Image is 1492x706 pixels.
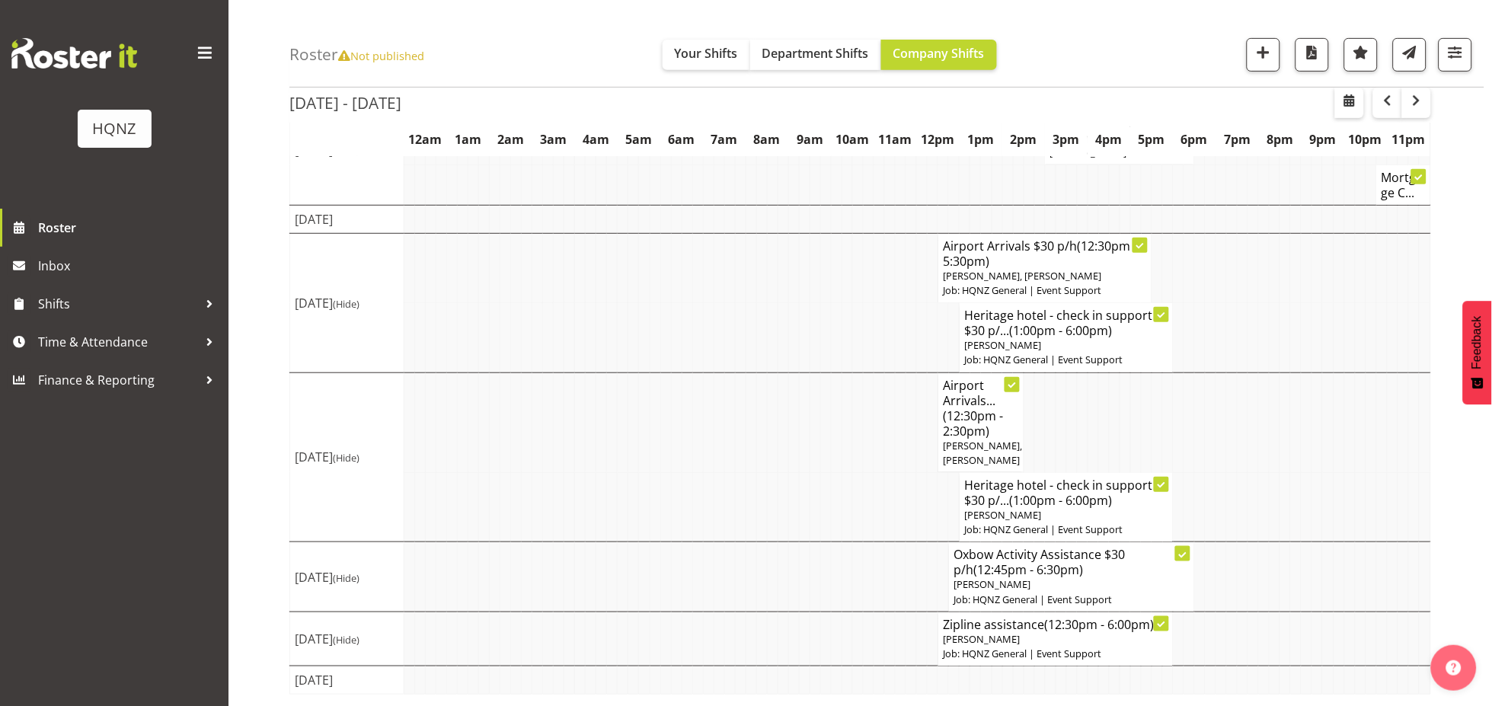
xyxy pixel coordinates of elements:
[663,40,750,70] button: Your Shifts
[38,369,198,391] span: Finance & Reporting
[964,308,1168,338] h4: Heritage hotel - check in support $30 p/...
[290,372,404,542] td: [DATE]
[874,122,917,157] th: 11am
[1009,492,1112,509] span: (1:00pm - 6:00pm)
[893,45,985,62] span: Company Shifts
[954,547,1190,577] h4: Oxbow Activity Assistance $30 p/h
[1302,122,1344,157] th: 9pm
[333,451,359,465] span: (Hide)
[575,122,618,157] th: 4am
[1387,122,1430,157] th: 11pm
[943,238,1147,269] h4: Airport Arrivals $30 p/h
[1009,322,1112,339] span: (1:00pm - 6:00pm)
[618,122,660,157] th: 5am
[1393,38,1427,72] button: Send a list of all shifts for the selected filtered period to all rostered employees.
[964,478,1168,508] h4: Heritage hotel - check in support $30 p/...
[1344,38,1378,72] button: Highlight an important date within the roster.
[1335,88,1364,118] button: Select a specific date within the roster.
[338,48,424,63] span: Not published
[943,238,1137,270] span: (12:30pm - 5:30pm)
[290,205,404,233] td: [DATE]
[333,297,359,311] span: (Hide)
[943,632,1020,646] span: [PERSON_NAME]
[964,338,1041,352] span: [PERSON_NAME]
[38,216,221,239] span: Roster
[943,269,1101,283] span: [PERSON_NAME], [PERSON_NAME]
[746,122,788,157] th: 8am
[1296,38,1329,72] button: Download a PDF of the roster according to the set date range.
[954,577,1030,591] span: [PERSON_NAME]
[1382,170,1426,200] h4: Mortgage C...
[881,40,997,70] button: Company Shifts
[290,612,404,666] td: [DATE]
[1463,301,1492,404] button: Feedback - Show survey
[1044,616,1154,633] span: (12:30pm - 6:00pm)
[11,38,137,69] img: Rosterit website logo
[1259,122,1302,157] th: 8pm
[333,571,359,585] span: (Hide)
[960,122,1002,157] th: 1pm
[1174,122,1216,157] th: 6pm
[973,561,1083,578] span: (12:45pm - 6:30pm)
[943,647,1168,661] p: Job: HQNZ General | Event Support
[750,40,881,70] button: Department Shifts
[762,45,869,62] span: Department Shifts
[964,522,1168,537] p: Job: HQNZ General | Event Support
[1088,122,1130,157] th: 4pm
[917,122,960,157] th: 12pm
[404,122,446,157] th: 12am
[1247,38,1280,72] button: Add a new shift
[943,283,1147,298] p: Job: HQNZ General | Event Support
[289,93,401,113] h2: [DATE] - [DATE]
[290,233,404,372] td: [DATE]
[832,122,874,157] th: 10am
[943,378,1018,439] h4: Airport Arrivals...
[943,439,1022,467] span: [PERSON_NAME], [PERSON_NAME]
[788,122,831,157] th: 9am
[290,542,404,612] td: [DATE]
[943,617,1168,632] h4: Zipline assistance
[964,353,1168,367] p: Job: HQNZ General | Event Support
[333,144,359,158] span: (Hide)
[1216,122,1259,157] th: 7pm
[1471,316,1484,369] span: Feedback
[490,122,532,157] th: 2am
[289,46,424,63] h4: Roster
[1130,122,1173,157] th: 5pm
[93,117,136,140] div: HQNZ
[660,122,703,157] th: 6am
[1439,38,1472,72] button: Filter Shifts
[38,292,198,315] span: Shifts
[446,122,489,157] th: 1am
[38,254,221,277] span: Inbox
[954,593,1190,607] p: Job: HQNZ General | Event Support
[38,331,198,353] span: Time & Attendance
[1045,122,1088,157] th: 3pm
[1344,122,1387,157] th: 10pm
[1002,122,1045,157] th: 2pm
[675,45,738,62] span: Your Shifts
[964,508,1041,522] span: [PERSON_NAME]
[532,122,575,157] th: 3am
[943,407,1003,439] span: (12:30pm - 2:30pm)
[703,122,746,157] th: 7am
[290,666,404,695] td: [DATE]
[333,633,359,647] span: (Hide)
[1050,145,1127,159] span: [PERSON_NAME]
[1446,660,1462,676] img: help-xxl-2.png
